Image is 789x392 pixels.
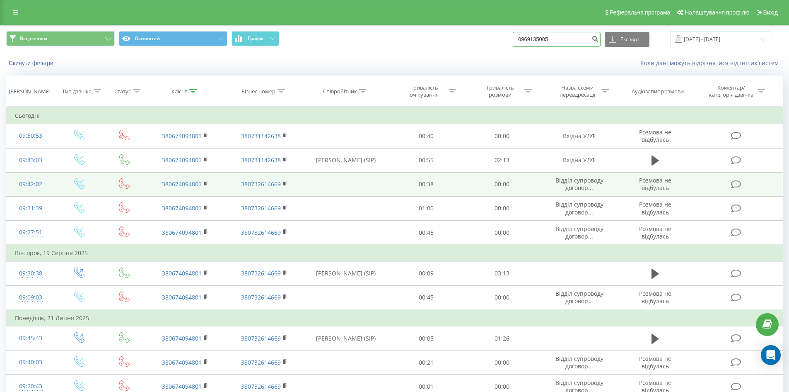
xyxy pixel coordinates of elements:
a: 380731142638 [241,132,281,140]
td: 00:21 [388,351,464,375]
td: Сьогодні [7,107,783,124]
div: Статус [114,88,131,95]
td: 02:13 [464,148,540,172]
div: [PERSON_NAME] [9,88,51,95]
div: 09:45:43 [15,330,47,346]
span: Відділ супроводу договор... [555,225,603,240]
span: Графік [248,36,264,41]
span: Розмова не відбулась [639,225,671,240]
td: 00:55 [388,148,464,172]
td: 00:00 [464,172,540,196]
td: [PERSON_NAME] (SIP) [304,261,388,285]
span: Реферальна програма [610,9,671,16]
a: 380732614669 [241,358,281,366]
div: 09:31:39 [15,200,47,217]
a: 380732614669 [241,382,281,390]
div: Коментар/категорія дзвінка [707,84,755,98]
a: 380674094801 [162,334,202,342]
td: 00:38 [388,172,464,196]
span: Розмова не відбулась [639,128,671,144]
td: 00:45 [388,221,464,245]
div: 09:42:02 [15,176,47,192]
span: Налаштування профілю [685,9,749,16]
button: Графік [232,31,279,46]
button: Експорт [605,32,649,47]
a: 380674094801 [162,269,202,277]
span: Розмова не відбулась [639,200,671,216]
td: 01:00 [388,196,464,220]
button: Основний [119,31,227,46]
span: Вихід [763,9,778,16]
a: 380732614669 [241,269,281,277]
td: 00:00 [464,124,540,148]
div: Тип дзвінка [62,88,92,95]
span: Розмова не відбулась [639,290,671,305]
td: [PERSON_NAME] (SIP) [304,148,388,172]
div: Клієнт [171,88,187,95]
button: Всі дзвінки [6,31,115,46]
td: 00:05 [388,326,464,351]
div: 09:09:03 [15,290,47,306]
span: Розмова не відбулась [639,176,671,192]
a: Коли дані можуть відрізнятися вiд інших систем [640,59,783,67]
div: Бізнес номер [241,88,275,95]
a: 380732614669 [241,293,281,301]
a: 380674094801 [162,358,202,366]
div: Назва схеми переадресації [555,84,599,98]
a: 380674094801 [162,132,202,140]
a: 380732614669 [241,204,281,212]
div: 09:43:03 [15,152,47,168]
td: Вівторок, 19 Серпня 2025 [7,245,783,261]
a: 380674094801 [162,293,202,301]
td: [PERSON_NAME] (SIP) [304,326,388,351]
td: 00:45 [388,285,464,310]
input: Пошук за номером [513,32,601,47]
td: 03:13 [464,261,540,285]
div: Open Intercom Messenger [761,345,781,365]
div: Аудіозапис розмови [632,88,684,95]
div: Співробітник [323,88,357,95]
td: 00:00 [464,221,540,245]
div: 09:30:38 [15,265,47,282]
div: Тривалість очікування [402,84,446,98]
a: 380674094801 [162,229,202,236]
td: 00:09 [388,261,464,285]
td: 00:00 [464,196,540,220]
button: Скинути фільтри [6,59,58,67]
a: 380732614669 [241,334,281,342]
div: 09:50:53 [15,128,47,144]
span: Відділ супроводу договор... [555,200,603,216]
span: Всі дзвінки [20,35,47,42]
td: 01:26 [464,326,540,351]
span: Відділ супроводу договор... [555,290,603,305]
a: 380732614669 [241,229,281,236]
div: Тривалість розмови [478,84,522,98]
span: Відділ супроводу договор... [555,355,603,370]
td: 00:00 [464,285,540,310]
div: 09:40:03 [15,354,47,370]
td: Вхідна УЛФ [540,124,618,148]
td: Понеділок, 21 Липня 2025 [7,310,783,326]
a: 380674094801 [162,180,202,188]
td: Вхідна УЛФ [540,148,618,172]
a: 380674094801 [162,204,202,212]
a: 380674094801 [162,156,202,164]
span: Відділ супроводу договор... [555,176,603,192]
a: 380674094801 [162,382,202,390]
td: 00:40 [388,124,464,148]
a: 380732614669 [241,180,281,188]
a: 380731142638 [241,156,281,164]
div: 09:27:51 [15,224,47,241]
span: Розмова не відбулась [639,355,671,370]
td: 00:00 [464,351,540,375]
